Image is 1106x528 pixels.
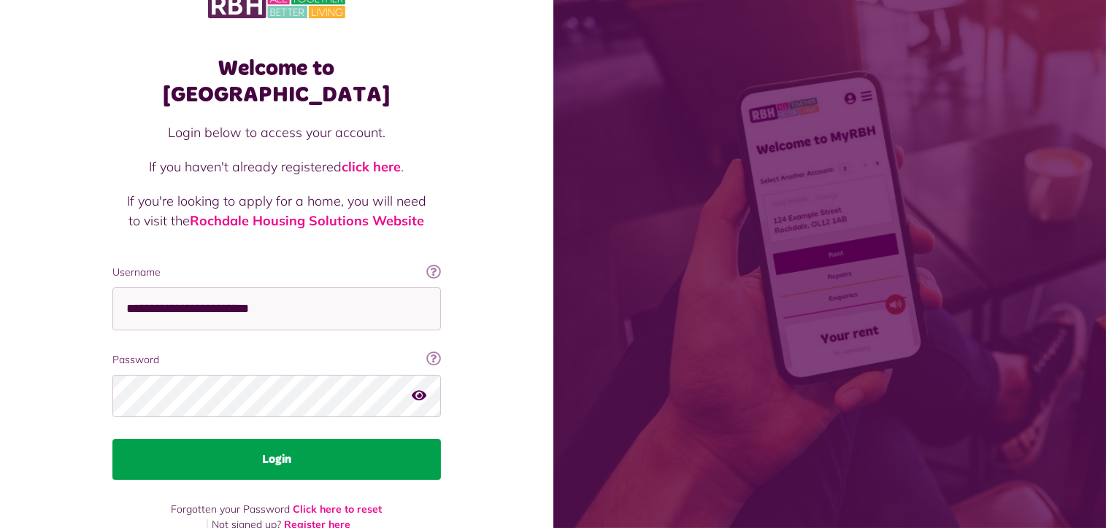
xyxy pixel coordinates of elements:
[127,157,426,176] p: If you haven't already registered .
[293,502,382,516] a: Click here to reset
[190,212,424,229] a: Rochdale Housing Solutions Website
[112,265,441,280] label: Username
[112,55,441,108] h1: Welcome to [GEOGRAPHIC_DATA]
[342,158,401,175] a: click here
[112,352,441,368] label: Password
[171,502,290,516] span: Forgotten your Password
[112,439,441,480] button: Login
[127,123,426,142] p: Login below to access your account.
[127,191,426,230] p: If you're looking to apply for a home, you will need to visit the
